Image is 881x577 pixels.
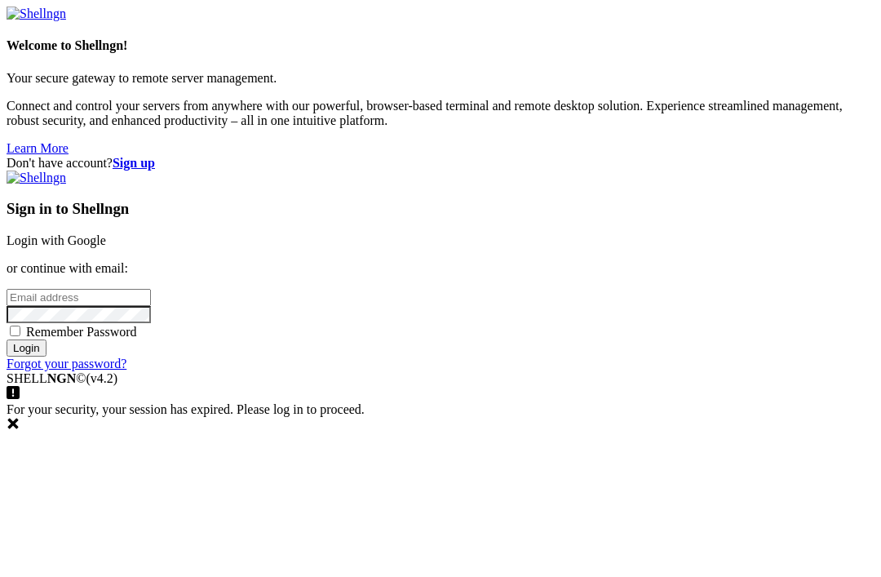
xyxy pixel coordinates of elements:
b: NGN [47,371,77,385]
span: SHELL © [7,371,117,385]
input: Remember Password [10,326,20,336]
p: or continue with email: [7,261,874,276]
input: Login [7,340,46,357]
a: Forgot your password? [7,357,126,371]
a: Sign up [113,156,155,170]
h3: Sign in to Shellngn [7,200,874,218]
div: For your security, your session has expired. Please log in to proceed. [7,402,874,433]
img: Shellngn [7,7,66,21]
a: Learn More [7,141,69,155]
img: Shellngn [7,171,66,185]
div: Dismiss this notification [7,417,874,433]
p: Connect and control your servers from anywhere with our powerful, browser-based terminal and remo... [7,99,874,128]
a: Login with Google [7,233,106,247]
input: Email address [7,289,151,306]
span: 4.2.0 [86,371,118,385]
span: Remember Password [26,325,137,339]
h4: Welcome to Shellngn! [7,38,874,53]
div: Don't have account? [7,156,874,171]
p: Your secure gateway to remote server management. [7,71,874,86]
